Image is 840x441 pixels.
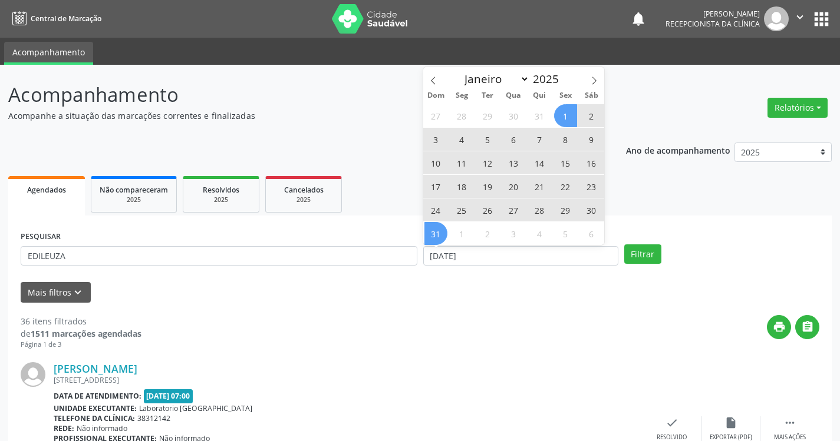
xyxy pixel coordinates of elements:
button: print [767,315,791,339]
span: Agosto 15, 2025 [554,151,577,174]
a: [PERSON_NAME] [54,362,137,375]
span: Setembro 1, 2025 [450,222,473,245]
input: Selecione um intervalo [423,246,618,266]
span: Agosto 1, 2025 [554,104,577,127]
strong: 1511 marcações agendadas [31,328,141,339]
a: Acompanhamento [4,42,93,65]
button: notifications [630,11,647,27]
span: 38312142 [137,413,170,423]
span: Julho 30, 2025 [502,104,525,127]
span: Sáb [578,92,604,100]
span: Dom [423,92,449,100]
span: Agosto 16, 2025 [580,151,603,174]
span: Agendados [27,185,66,195]
button: Relatórios [767,98,828,118]
span: Agosto 10, 2025 [424,151,447,174]
button:  [795,315,819,339]
span: Não informado [77,423,127,433]
a: Central de Marcação [8,9,101,28]
span: Julho 27, 2025 [424,104,447,127]
span: Agosto 13, 2025 [502,151,525,174]
span: Ter [475,92,500,100]
div: 36 itens filtrados [21,315,141,327]
span: Laboratorio [GEOGRAPHIC_DATA] [139,403,252,413]
span: Agosto 23, 2025 [580,175,603,198]
span: Julho 29, 2025 [476,104,499,127]
b: Data de atendimento: [54,391,141,401]
span: Agosto 31, 2025 [424,222,447,245]
div: [STREET_ADDRESS] [54,375,643,385]
span: Setembro 2, 2025 [476,222,499,245]
label: PESQUISAR [21,228,61,246]
span: Julho 28, 2025 [450,104,473,127]
span: Agosto 25, 2025 [450,198,473,221]
span: Agosto 14, 2025 [528,151,551,174]
p: Acompanhamento [8,80,585,110]
span: Agosto 22, 2025 [554,175,577,198]
span: Agosto 17, 2025 [424,175,447,198]
span: Cancelados [284,185,324,195]
span: Agosto 19, 2025 [476,175,499,198]
button: Mais filtroskeyboard_arrow_down [21,282,91,303]
i: keyboard_arrow_down [71,286,84,299]
span: Agosto 24, 2025 [424,198,447,221]
span: Não compareceram [100,185,168,195]
div: de [21,327,141,340]
span: Sex [552,92,578,100]
button:  [789,6,811,31]
span: Agosto 18, 2025 [450,175,473,198]
span: Seg [449,92,475,100]
div: 2025 [192,195,251,204]
span: Agosto 6, 2025 [502,128,525,151]
select: Month [459,71,530,87]
span: Agosto 20, 2025 [502,175,525,198]
span: Setembro 6, 2025 [580,222,603,245]
span: Agosto 29, 2025 [554,198,577,221]
span: Setembro 4, 2025 [528,222,551,245]
span: Agosto 5, 2025 [476,128,499,151]
span: Agosto 4, 2025 [450,128,473,151]
span: Qui [526,92,552,100]
span: Setembro 5, 2025 [554,222,577,245]
b: Rede: [54,423,74,433]
i:  [801,320,814,333]
span: Agosto 12, 2025 [476,151,499,174]
input: Year [529,71,568,87]
img: img [21,362,45,387]
span: Resolvidos [203,185,239,195]
span: Agosto 27, 2025 [502,198,525,221]
button: apps [811,9,832,29]
span: Agosto 7, 2025 [528,128,551,151]
i:  [783,416,796,429]
span: Julho 31, 2025 [528,104,551,127]
button: Filtrar [624,244,661,264]
div: 2025 [100,195,168,204]
span: Agosto 3, 2025 [424,128,447,151]
span: Agosto 2, 2025 [580,104,603,127]
span: Agosto 9, 2025 [580,128,603,151]
span: Setembro 3, 2025 [502,222,525,245]
p: Ano de acompanhamento [626,142,730,157]
span: Qua [500,92,526,100]
i: insert_drive_file [724,416,737,429]
i:  [793,11,806,24]
i: print [773,320,786,333]
i: check [666,416,678,429]
span: Agosto 21, 2025 [528,175,551,198]
p: Acompanhe a situação das marcações correntes e finalizadas [8,110,585,122]
span: Agosto 26, 2025 [476,198,499,221]
img: img [764,6,789,31]
div: Página 1 de 3 [21,340,141,350]
span: Agosto 8, 2025 [554,128,577,151]
span: Agosto 30, 2025 [580,198,603,221]
span: Recepcionista da clínica [666,19,760,29]
input: Nome, CNS [21,246,417,266]
span: Agosto 28, 2025 [528,198,551,221]
div: 2025 [274,195,333,204]
span: Agosto 11, 2025 [450,151,473,174]
span: [DATE] 07:00 [144,389,193,403]
b: Unidade executante: [54,403,137,413]
b: Telefone da clínica: [54,413,135,423]
div: [PERSON_NAME] [666,9,760,19]
span: Central de Marcação [31,14,101,24]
